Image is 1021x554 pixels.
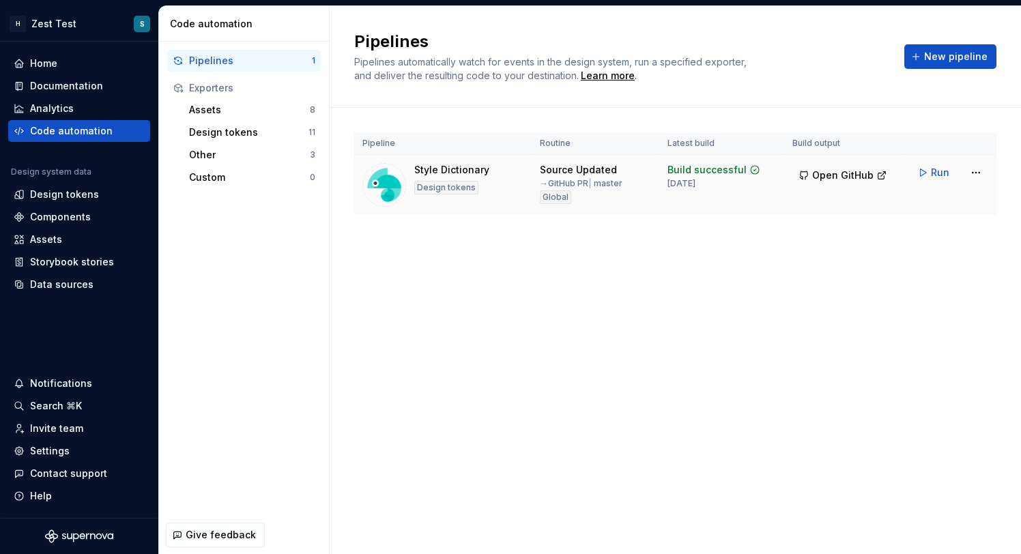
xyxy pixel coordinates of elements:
button: Give feedback [166,523,265,547]
div: Pipelines [189,54,312,68]
a: Components [8,206,150,228]
div: Notifications [30,377,92,390]
div: Global [540,190,571,204]
span: Pipelines automatically watch for events in the design system, run a specified exporter, and deli... [354,56,749,81]
a: Open GitHub [792,171,893,183]
button: New pipeline [904,44,996,69]
button: Run [911,160,958,185]
span: Open GitHub [812,169,874,182]
div: 0 [310,172,315,183]
th: Pipeline [354,132,532,155]
button: Search ⌘K [8,395,150,417]
div: Code automation [170,17,323,31]
a: Invite team [8,418,150,439]
div: → GitHub PR master [540,178,622,189]
div: H [10,16,26,32]
div: Assets [30,233,62,246]
div: Data sources [30,278,94,291]
button: Help [8,485,150,507]
div: Build successful [667,163,747,177]
a: Assets [8,229,150,250]
div: Zest Test [31,17,76,31]
a: Home [8,53,150,74]
a: Data sources [8,274,150,295]
h2: Pipelines [354,31,888,53]
div: Components [30,210,91,224]
svg: Supernova Logo [45,529,113,543]
div: Settings [30,444,70,458]
div: Invite team [30,422,83,435]
a: Settings [8,440,150,462]
div: Home [30,57,57,70]
span: Run [931,166,949,179]
div: Assets [189,103,310,117]
button: Other3 [184,144,321,166]
div: Search ⌘K [30,399,82,413]
div: [DATE] [667,178,695,189]
span: . [579,71,637,81]
a: Learn more [581,69,635,83]
div: Design tokens [30,188,99,201]
div: Contact support [30,467,107,480]
button: HZest TestS [3,9,156,38]
th: Build output [784,132,903,155]
span: New pipeline [924,50,988,63]
button: Assets8 [184,99,321,121]
div: Other [189,148,310,162]
div: Exporters [189,81,315,95]
a: Design tokens [8,184,150,205]
a: Analytics [8,98,150,119]
span: | [588,178,592,188]
a: Documentation [8,75,150,97]
a: Code automation [8,120,150,142]
div: 3 [310,149,315,160]
div: S [140,18,145,29]
button: Notifications [8,373,150,394]
div: Code automation [30,124,113,138]
button: Open GitHub [792,163,893,188]
div: Help [30,489,52,503]
div: Analytics [30,102,74,115]
div: Custom [189,171,310,184]
div: Design tokens [414,181,478,194]
div: Storybook stories [30,255,114,269]
th: Latest build [659,132,784,155]
button: Pipelines1 [167,50,321,72]
div: 11 [308,127,315,138]
button: Design tokens11 [184,121,321,143]
span: Give feedback [186,528,256,542]
div: Documentation [30,79,103,93]
button: Contact support [8,463,150,484]
div: Source Updated [540,163,617,177]
div: 8 [310,104,315,115]
div: 1 [312,55,315,66]
button: Custom0 [184,166,321,188]
a: Storybook stories [8,251,150,273]
div: Design tokens [189,126,308,139]
div: Design system data [11,166,91,177]
th: Routine [532,132,659,155]
div: Style Dictionary [414,163,489,177]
